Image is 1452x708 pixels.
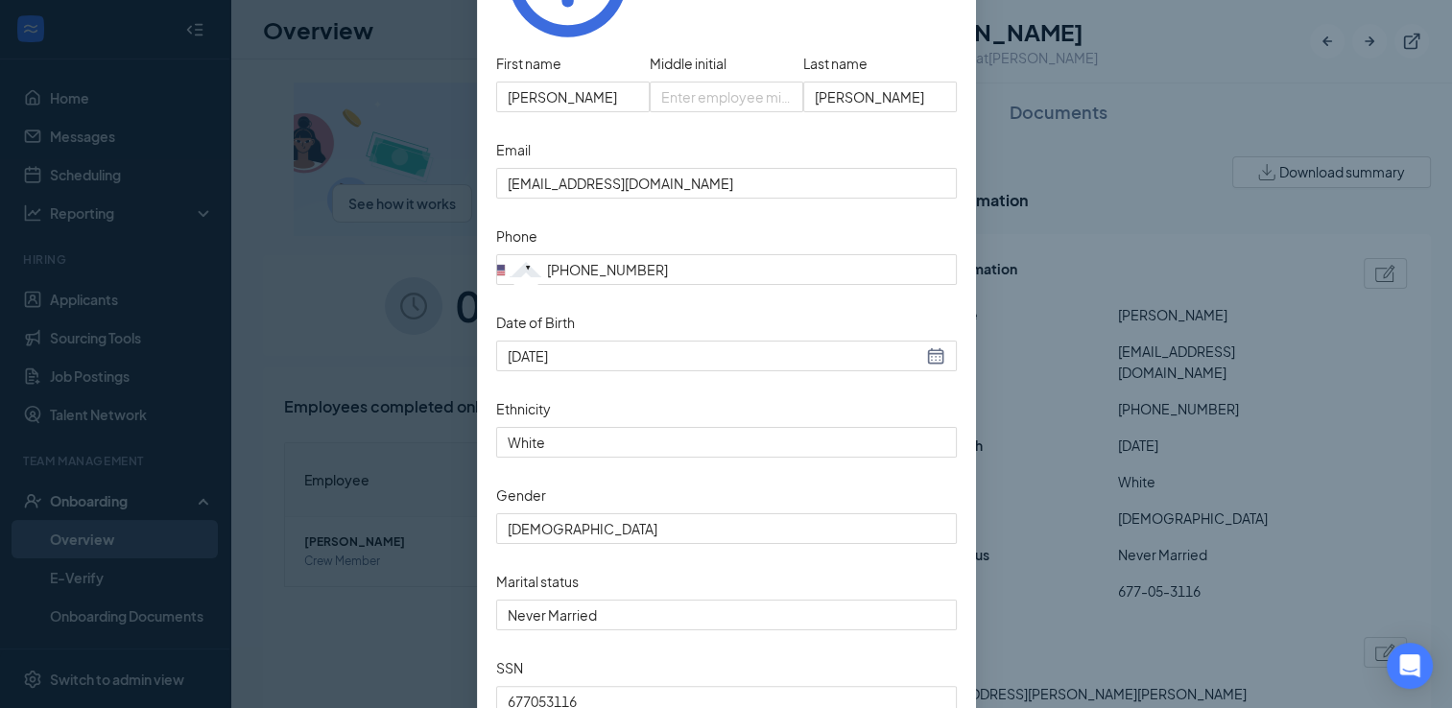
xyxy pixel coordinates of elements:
label: Ethnicity [496,398,551,419]
span: [DEMOGRAPHIC_DATA] [508,514,657,543]
span: Middle initial [650,53,726,74]
span: First name [496,53,561,74]
input: (201) 555-0123 [496,254,957,285]
div: United States: +1 [497,255,541,284]
label: Date of Birth [496,312,575,333]
input: Enter employee middle initial [650,82,803,112]
label: Email [496,139,531,160]
span: Never Married [508,601,597,629]
input: Enter employee last name [803,82,957,112]
input: Enter employee first name [496,82,650,112]
label: Gender [496,484,546,506]
div: Open Intercom Messenger [1387,643,1433,689]
label: Phone [496,225,537,247]
span: Last name [803,53,868,74]
span: White [508,428,545,457]
label: SSN [496,657,523,678]
input: Date of Birth [508,345,922,366]
label: Marital status [496,571,579,592]
input: Email [496,168,957,199]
